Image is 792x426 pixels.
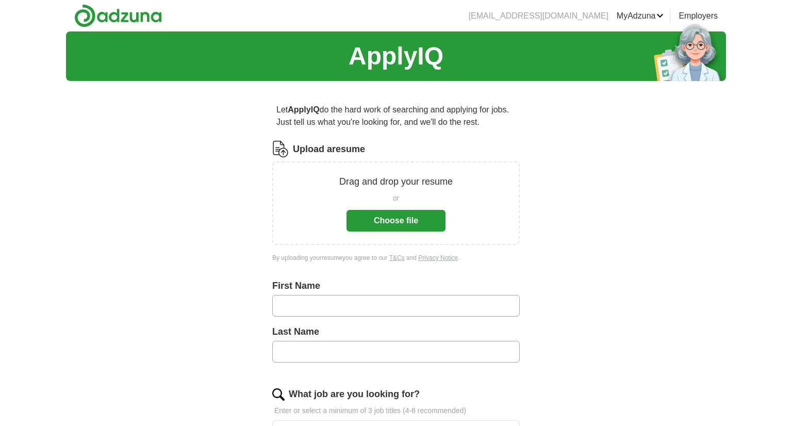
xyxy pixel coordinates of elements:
span: or [393,193,399,204]
a: Privacy Notice [418,254,458,261]
a: T&Cs [389,254,405,261]
label: Last Name [272,325,520,339]
img: CV Icon [272,141,289,157]
a: MyAdzuna [617,10,664,22]
img: Adzuna logo [74,4,162,27]
label: First Name [272,279,520,293]
p: Let do the hard work of searching and applying for jobs. Just tell us what you're looking for, an... [272,100,520,133]
label: What job are you looking for? [289,387,420,401]
label: Upload a resume [293,142,365,156]
li: [EMAIL_ADDRESS][DOMAIN_NAME] [469,10,608,22]
p: Enter or select a minimum of 3 job titles (4-8 recommended) [272,405,520,416]
img: search.png [272,388,285,401]
button: Choose file [346,210,445,232]
p: Drag and drop your resume [339,175,453,189]
a: Employers [679,10,718,22]
strong: ApplyIQ [288,105,319,114]
h1: ApplyIQ [349,38,443,75]
div: By uploading your resume you agree to our and . [272,253,520,263]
